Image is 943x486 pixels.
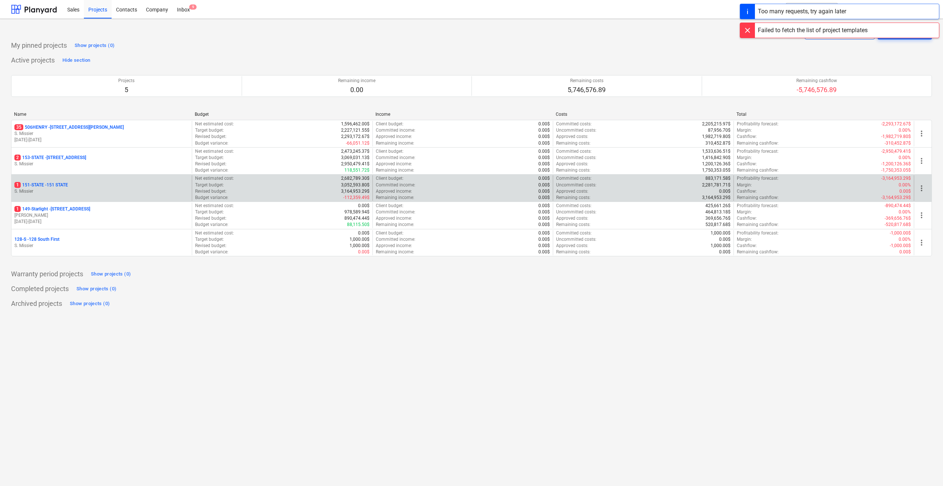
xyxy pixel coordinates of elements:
[885,215,911,222] p: -369,656.76$
[556,182,596,188] p: Uncommitted costs :
[899,249,911,255] p: 0.00$
[14,243,189,249] p: S. Missier
[70,300,110,308] div: Show projects (0)
[556,167,590,173] p: Remaining costs :
[556,249,590,255] p: Remaining costs :
[702,161,731,167] p: 1,200,126.36$
[702,167,731,173] p: 1,750,353.05$
[885,203,911,209] p: -890,474.44$
[538,222,550,228] p: 0.00$
[14,182,189,195] div: 1151-STATE -151 STATES. Missier
[705,209,731,215] p: 464,813.18$
[73,40,116,51] button: Show projects (0)
[899,182,911,188] p: 0.00%
[737,195,779,201] p: Remaining cashflow :
[195,182,224,188] p: Target budget :
[538,188,550,195] p: 0.00$
[705,175,731,182] p: 883,171.58$
[736,112,911,117] div: Total
[11,270,83,279] p: Warranty period projects
[376,121,404,127] p: Client budget :
[538,203,550,209] p: 0.00$
[195,215,227,222] p: Revised budget :
[899,209,911,215] p: 0.00%
[75,41,115,50] div: Show projects (0)
[538,140,550,146] p: 0.00$
[195,167,228,173] p: Budget variance :
[14,131,189,137] p: S. Missier
[338,85,375,94] p: 0.00
[14,161,189,167] p: S. Missier
[376,249,414,255] p: Remaining income :
[346,140,370,146] p: -66,051.12$
[556,188,588,195] p: Approved costs :
[737,230,779,236] p: Profitability forecast :
[881,167,911,173] p: -1,750,353.05$
[737,182,752,188] p: Margin :
[11,41,67,50] p: My pinned projects
[341,175,370,182] p: 2,682,789.30$
[341,121,370,127] p: 1,596,462.00$
[376,222,414,228] p: Remaining income :
[376,188,412,195] p: Approved income :
[347,222,370,228] p: 88,115.50$
[376,175,404,182] p: Client budget :
[556,243,588,249] p: Approved costs :
[702,195,731,201] p: 3,164,953.29$
[538,249,550,255] p: 0.00$
[14,206,189,225] div: 1149-Starlight -[STREET_ADDRESS][PERSON_NAME][DATE]-[DATE]
[195,112,370,117] div: Budget
[343,195,370,201] p: -112,359.49$
[375,112,550,117] div: Income
[737,175,779,182] p: Profitability forecast :
[737,161,757,167] p: Cashflow :
[376,167,414,173] p: Remaining income :
[75,283,118,295] button: Show projects (0)
[376,230,404,236] p: Client budget :
[556,175,592,182] p: Committed costs :
[556,222,590,228] p: Remaining costs :
[737,140,779,146] p: Remaining cashflow :
[538,167,550,173] p: 0.00$
[376,236,415,243] p: Committed income :
[702,182,731,188] p: 2,281,781.71$
[719,236,731,243] p: 0.00$
[195,140,228,146] p: Budget variance :
[14,206,21,212] span: 1
[917,238,926,247] span: more_vert
[344,215,370,222] p: 890,474.44$
[702,155,731,161] p: 1,416,842.90$
[556,127,596,134] p: Uncommitted costs :
[538,134,550,140] p: 0.00$
[711,243,731,249] p: 1,000.00$
[719,249,731,255] p: 0.00$
[341,134,370,140] p: 2,293,172.67$
[341,127,370,134] p: 2,227,121.55$
[906,450,943,486] iframe: Chat Widget
[556,215,588,222] p: Approved costs :
[917,211,926,220] span: more_vert
[737,121,779,127] p: Profitability forecast :
[881,195,911,201] p: -3,164,953.29$
[885,222,911,228] p: -520,817.68$
[195,134,227,140] p: Revised budget :
[376,182,415,188] p: Committed income :
[758,26,868,35] div: Failed to fetch the list of project templates
[538,209,550,215] p: 0.00$
[556,236,596,243] p: Uncommitted costs :
[538,195,550,201] p: 0.00$
[737,155,752,161] p: Margin :
[195,175,234,182] p: Net estimated cost :
[702,121,731,127] p: 2,205,215.97$
[796,78,837,84] p: Remaining cashflow
[118,78,135,84] p: Projects
[376,203,404,209] p: Client budget :
[195,249,228,255] p: Budget variance :
[195,236,224,243] p: Target budget :
[376,155,415,161] p: Committed income :
[890,243,911,249] p: -1,000.00$
[556,134,588,140] p: Approved costs :
[556,161,588,167] p: Approved costs :
[376,140,414,146] p: Remaining income :
[917,129,926,138] span: more_vert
